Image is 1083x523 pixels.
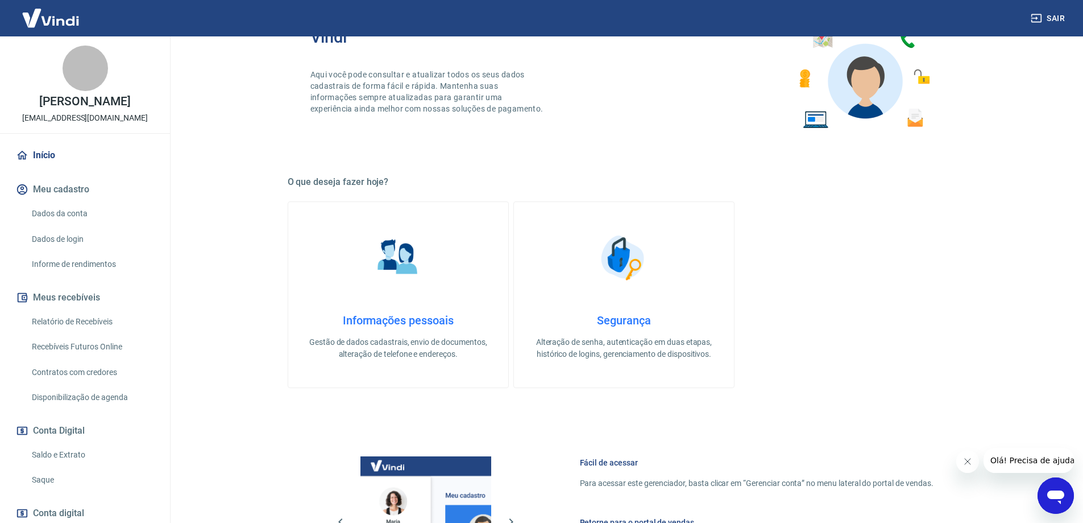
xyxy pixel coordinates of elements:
p: Aqui você pode consultar e atualizar todos os seus dados cadastrais de forma fácil e rápida. Mant... [310,69,546,114]
a: Saldo e Extrato [27,443,156,467]
iframe: Fechar mensagem [956,450,979,473]
h4: Segurança [532,314,716,327]
a: Informações pessoaisInformações pessoaisGestão de dados cadastrais, envio de documentos, alteraçã... [288,201,509,388]
h5: O que deseja fazer hoje? [288,176,961,188]
iframe: Mensagem da empresa [984,448,1074,473]
button: Meus recebíveis [14,285,156,310]
a: Disponibilização de agenda [27,386,156,409]
img: Segurança [595,229,652,286]
a: SegurançaSegurançaAlteração de senha, autenticação em duas etapas, histórico de logins, gerenciam... [513,201,735,388]
span: Olá! Precisa de ajuda? [7,8,96,17]
p: [PERSON_NAME] [39,96,130,108]
p: Para acessar este gerenciador, basta clicar em “Gerenciar conta” no menu lateral do portal de ven... [580,477,933,489]
a: Relatório de Recebíveis [27,310,156,333]
img: Imagem de um avatar masculino com diversos icones exemplificando as funcionalidades do gerenciado... [789,10,938,135]
a: Contratos com credores [27,361,156,384]
span: Conta digital [33,505,84,521]
a: Início [14,143,156,168]
p: Alteração de senha, autenticação em duas etapas, histórico de logins, gerenciamento de dispositivos. [532,336,716,360]
p: Gestão de dados cadastrais, envio de documentos, alteração de telefone e endereços. [306,336,490,360]
img: Vindi [14,1,88,35]
iframe: Botão para abrir a janela de mensagens [1038,477,1074,514]
button: Meu cadastro [14,177,156,202]
a: Recebíveis Futuros Online [27,335,156,359]
h4: Informações pessoais [306,314,490,327]
a: Saque [27,468,156,492]
a: Dados de login [27,228,156,251]
button: Sair [1028,8,1069,29]
a: Informe de rendimentos [27,253,156,276]
button: Conta Digital [14,418,156,443]
p: [EMAIL_ADDRESS][DOMAIN_NAME] [22,112,148,124]
h2: Bem-vindo(a) ao gerenciador de conta Vindi [310,10,624,46]
h6: Fácil de acessar [580,457,933,468]
img: Informações pessoais [370,229,426,286]
a: Dados da conta [27,202,156,225]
